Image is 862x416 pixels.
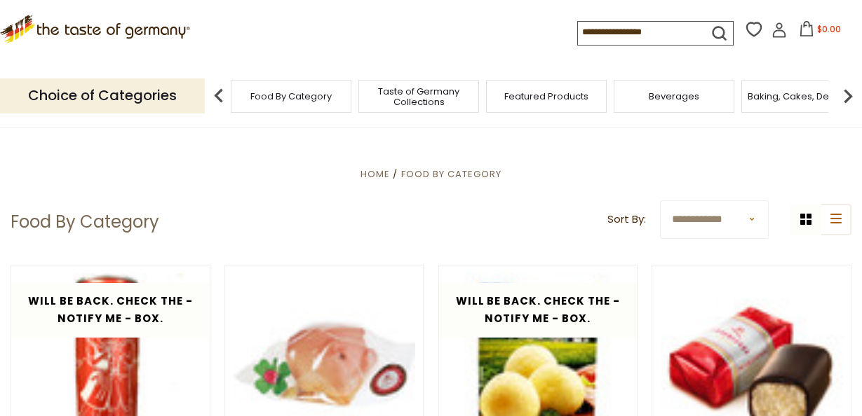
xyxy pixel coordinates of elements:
img: previous arrow [205,82,233,110]
button: $0.00 [790,21,849,42]
a: Home [361,167,390,181]
a: Beverages [649,91,699,102]
a: Featured Products [504,91,588,102]
a: Baking, Cakes, Desserts [748,91,856,102]
a: Food By Category [401,167,501,181]
h1: Food By Category [11,212,159,233]
label: Sort By: [607,211,646,228]
a: Taste of Germany Collections [363,86,475,107]
span: $0.00 [817,23,841,35]
a: Food By Category [250,91,332,102]
img: next arrow [834,82,862,110]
